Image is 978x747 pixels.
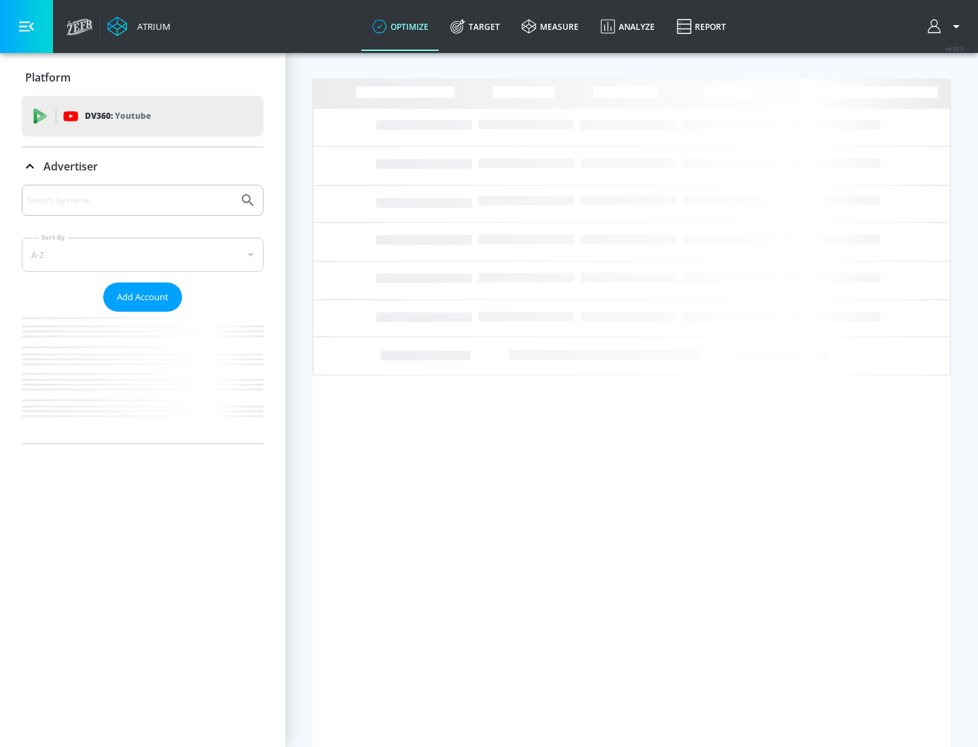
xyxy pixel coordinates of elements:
p: DV360: [85,109,151,124]
p: Advertiser [43,159,98,174]
div: Atrium [132,20,170,33]
button: Add Account [103,283,182,312]
p: Youtube [115,109,151,123]
input: Search by name [27,192,233,209]
div: DV360: Youtube [22,96,264,136]
div: Advertiser [22,185,264,443]
div: A-Z [22,238,264,272]
div: Advertiser [22,147,264,185]
span: v 4.32.0 [945,45,964,52]
a: optimize [361,2,439,51]
a: Report [666,2,737,51]
label: Sort By [39,233,68,242]
a: Analyze [590,2,666,51]
nav: list of Advertiser [22,312,264,443]
div: Platform [22,58,264,96]
a: Atrium [107,16,170,37]
p: Platform [25,70,71,85]
span: Add Account [117,289,168,305]
a: measure [511,2,590,51]
a: Target [439,2,511,51]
